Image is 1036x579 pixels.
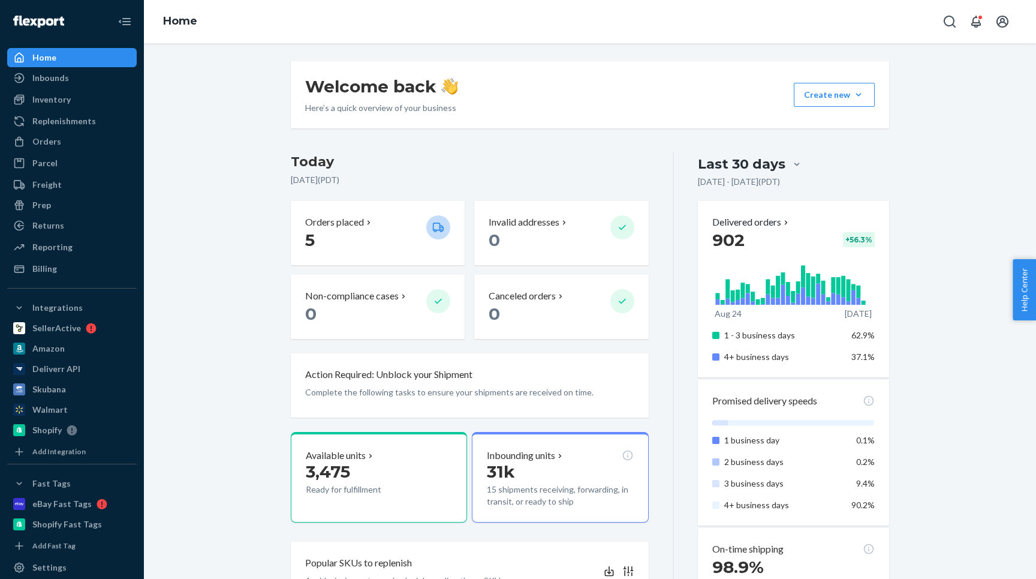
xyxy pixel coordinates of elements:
[305,76,458,97] h1: Welcome back
[698,155,785,173] div: Last 30 days
[724,351,842,363] p: 4+ business days
[724,499,842,511] p: 4+ business days
[7,298,137,317] button: Integrations
[7,515,137,534] a: Shopify Fast Tags
[7,48,137,67] a: Home
[7,359,137,379] a: Deliverr API
[7,539,137,553] a: Add Fast Tag
[487,461,515,482] span: 31k
[32,404,68,416] div: Walmart
[794,83,875,107] button: Create new
[851,500,875,510] span: 90.2%
[843,232,875,247] div: + 56.3 %
[489,215,559,229] p: Invalid addresses
[472,432,648,523] button: Inbounding units31k15 shipments receiving, forwarding, in transit, or ready to ship
[7,90,137,109] a: Inventory
[715,308,742,320] p: Aug 24
[7,558,137,577] a: Settings
[291,201,465,265] button: Orders placed 5
[712,230,745,250] span: 902
[724,478,842,490] p: 3 business days
[305,289,399,303] p: Non-compliance cases
[32,498,92,510] div: eBay Fast Tags
[712,394,817,408] p: Promised delivery speeds
[7,339,137,358] a: Amazon
[305,368,472,382] p: Action Required: Unblock your Shipment
[489,289,556,303] p: Canceled orders
[32,541,76,551] div: Add Fast Tag
[856,457,875,467] span: 0.2%
[724,434,842,446] p: 1 business day
[712,215,791,229] button: Delivered orders
[474,275,648,339] button: Canceled orders 0
[7,421,137,440] a: Shopify
[291,152,649,172] h3: Today
[7,112,137,131] a: Replenishments
[7,132,137,151] a: Orders
[306,461,350,482] span: 3,475
[487,484,633,508] p: 15 shipments receiving, forwarding, in transit, or ready to ship
[32,562,67,574] div: Settings
[305,556,412,570] p: Popular SKUs to replenish
[964,10,988,34] button: Open notifications
[474,201,648,265] button: Invalid addresses 0
[305,215,364,229] p: Orders placed
[32,446,86,457] div: Add Integration
[7,175,137,194] a: Freight
[938,10,962,34] button: Open Search Box
[32,52,56,64] div: Home
[856,435,875,445] span: 0.1%
[32,72,69,84] div: Inbounds
[163,14,197,28] a: Home
[32,322,81,334] div: SellerActive
[7,259,137,278] a: Billing
[32,115,96,127] div: Replenishments
[7,68,137,88] a: Inbounds
[305,102,458,114] p: Here’s a quick overview of your business
[7,319,137,338] a: SellerActive
[724,456,842,468] p: 2 business days
[441,78,458,95] img: hand-wave emoji
[32,424,62,436] div: Shopify
[291,275,465,339] button: Non-compliance cases 0
[7,380,137,399] a: Skubana
[489,230,500,250] span: 0
[7,238,137,257] a: Reporting
[7,216,137,235] a: Returns
[712,557,764,577] span: 98.9%
[306,449,366,463] p: Available units
[712,542,784,556] p: On-time shipping
[305,386,634,398] p: Complete the following tasks to ensure your shipments are received on time.
[7,154,137,173] a: Parcel
[153,4,207,39] ol: breadcrumbs
[7,445,137,459] a: Add Integration
[856,478,875,488] span: 9.4%
[7,494,137,514] a: eBay Fast Tags
[32,94,71,106] div: Inventory
[32,363,80,375] div: Deliverr API
[306,484,417,496] p: Ready for fulfillment
[305,304,317,324] span: 0
[487,449,555,463] p: Inbounding units
[32,136,61,148] div: Orders
[698,176,780,188] p: [DATE] - [DATE] ( PDT )
[958,543,1024,573] iframe: Opens a widget where you can chat to one of our agents
[32,302,83,314] div: Integrations
[32,383,66,395] div: Skubana
[7,196,137,215] a: Prep
[291,432,467,523] button: Available units3,475Ready for fulfillment
[32,241,73,253] div: Reporting
[845,308,872,320] p: [DATE]
[32,157,58,169] div: Parcel
[851,330,875,340] span: 62.9%
[32,199,51,211] div: Prep
[7,474,137,493] button: Fast Tags
[32,179,62,191] div: Freight
[990,10,1014,34] button: Open account menu
[851,352,875,362] span: 37.1%
[32,220,64,232] div: Returns
[1013,259,1036,320] button: Help Center
[32,478,71,490] div: Fast Tags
